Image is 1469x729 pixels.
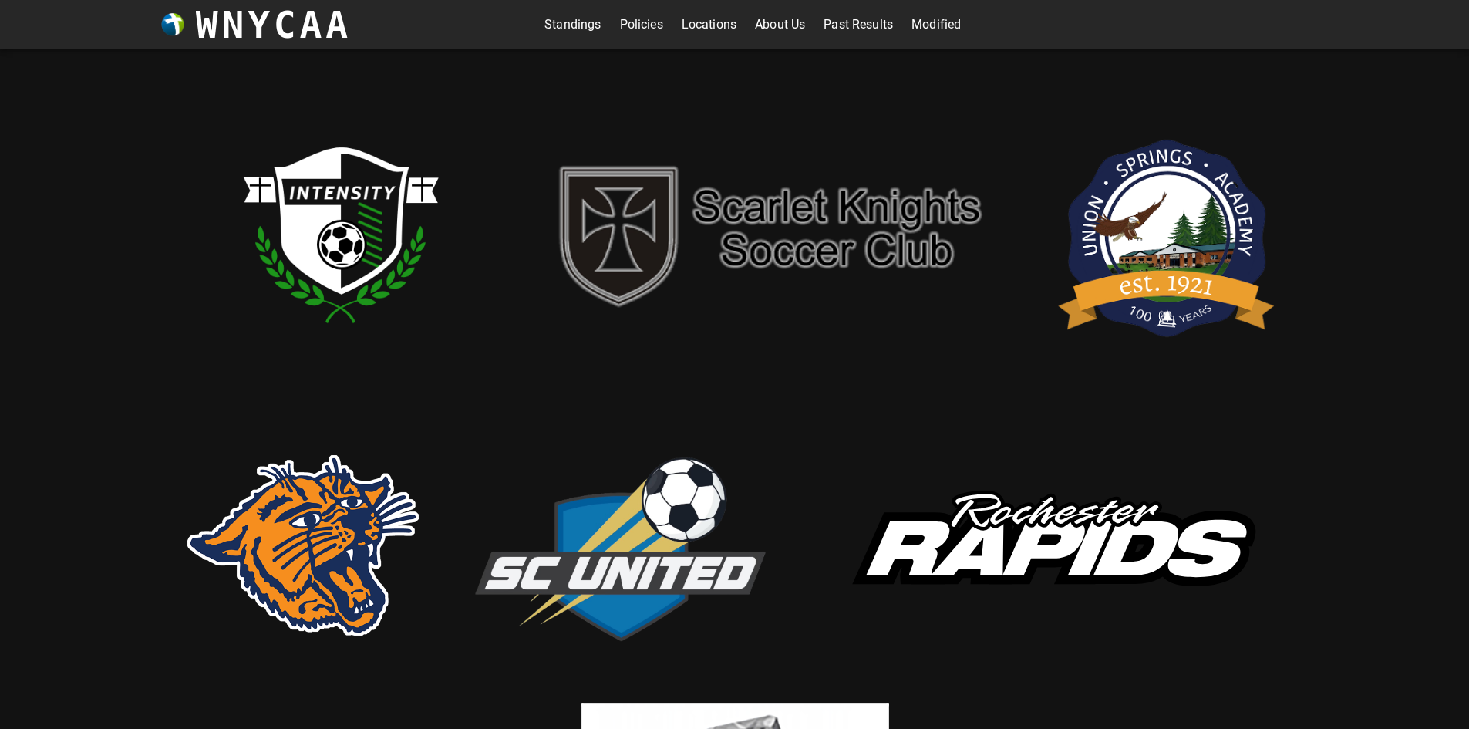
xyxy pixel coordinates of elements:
img: wnycaaBall.png [161,13,184,36]
img: rapids.svg [820,461,1282,632]
a: Policies [620,12,663,37]
img: scUnited.png [465,440,773,651]
a: Past Results [824,12,893,37]
a: About Us [755,12,805,37]
img: intensity.png [187,80,496,389]
h3: WNYCAA [196,3,352,46]
a: Locations [682,12,736,37]
a: Standings [544,12,601,37]
a: Modified [911,12,961,37]
img: sk.png [542,151,1005,318]
img: usa.png [1051,115,1282,354]
img: rsd.png [187,455,419,636]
